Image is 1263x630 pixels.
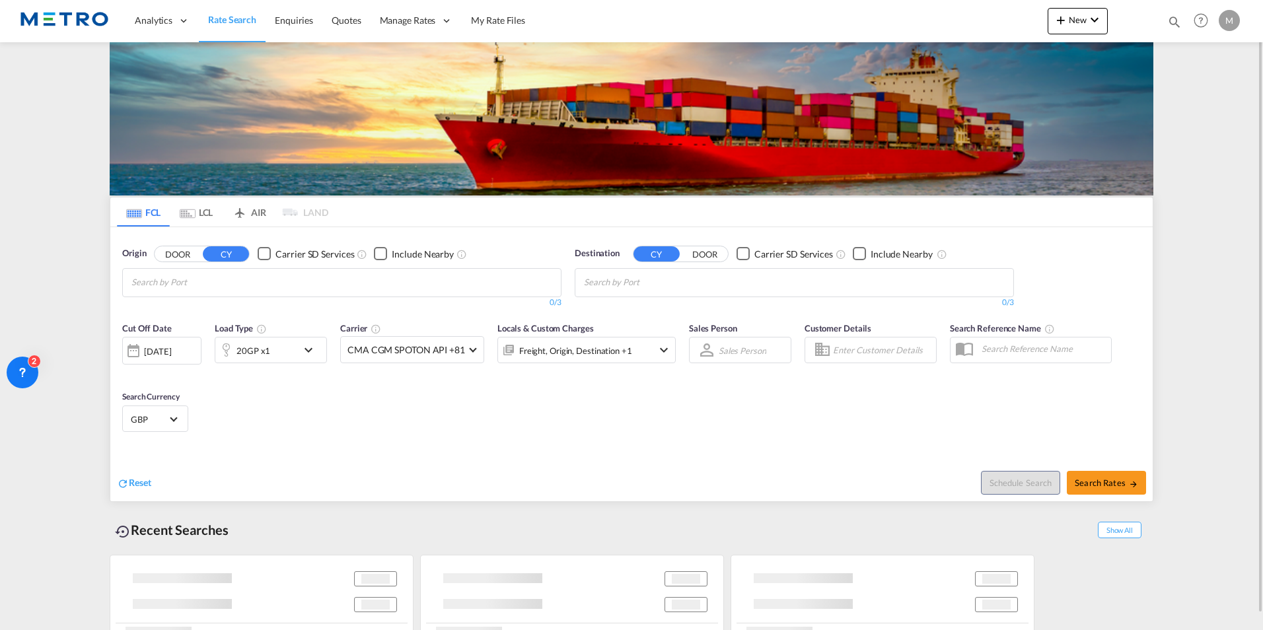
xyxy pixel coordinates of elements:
md-checkbox: Checkbox No Ink [737,247,833,261]
span: Cut Off Date [122,323,172,333]
md-select: Select Currency: £ GBPUnited Kingdom Pound [129,409,181,429]
div: Freight Origin Destination Factory Stuffing [519,341,632,360]
md-checkbox: Checkbox No Ink [258,247,354,261]
md-checkbox: Checkbox No Ink [374,247,454,261]
span: Rate Search [208,14,256,25]
md-icon: icon-refresh [117,477,129,489]
md-icon: icon-arrow-right [1129,479,1138,489]
button: icon-plus 400-fgNewicon-chevron-down [1048,8,1108,34]
span: Carrier [340,323,381,333]
div: Help [1190,9,1219,33]
span: Help [1190,9,1212,32]
span: Quotes [332,15,361,26]
img: 25181f208a6c11efa6aa1bf80d4cef53.png [20,6,109,36]
md-tab-item: AIR [223,197,275,227]
div: Carrier SD Services [275,248,354,261]
md-icon: Unchecked: Search for CY (Container Yard) services for all selected carriers.Checked : Search for... [357,249,367,260]
div: M [1219,10,1240,31]
img: LCL+%26+FCL+BACKGROUND.png [110,42,1153,195]
span: My Rate Files [471,15,525,26]
input: Chips input. [584,272,709,293]
button: CY [203,246,249,262]
button: DOOR [682,246,728,262]
span: CMA CGM SPOTON API +81 [347,343,465,357]
div: OriginDOOR CY Checkbox No InkUnchecked: Search for CY (Container Yard) services for all selected ... [110,227,1153,501]
div: [DATE] [122,337,201,365]
button: CY [633,246,680,262]
md-icon: icon-information-outline [256,324,267,334]
md-icon: Unchecked: Ignores neighbouring ports when fetching rates.Checked : Includes neighbouring ports w... [456,249,467,260]
span: Show All [1098,522,1141,538]
md-icon: Unchecked: Ignores neighbouring ports when fetching rates.Checked : Includes neighbouring ports w... [937,249,947,260]
span: Load Type [215,323,267,333]
button: Search Ratesicon-arrow-right [1067,471,1146,495]
span: New [1053,15,1102,25]
span: Search Currency [122,392,180,402]
span: Search Reference Name [950,323,1055,333]
div: [DATE] [144,345,171,357]
div: icon-refreshReset [117,476,151,491]
md-icon: Your search will be saved by the below given name [1044,324,1055,334]
span: Destination [575,247,620,260]
div: Include Nearby [392,248,454,261]
input: Enter Customer Details [833,340,932,360]
md-chips-wrap: Chips container with autocompletion. Enter the text area, type text to search, and then use the u... [129,269,262,293]
md-select: Sales Person [717,341,768,360]
md-icon: icon-plus 400-fg [1053,12,1069,28]
div: Recent Searches [110,515,234,545]
md-icon: icon-airplane [232,205,248,215]
md-icon: icon-chevron-down [1087,12,1102,28]
span: Enquiries [275,15,313,26]
md-icon: icon-backup-restore [115,524,131,540]
button: Note: By default Schedule search will only considerorigin ports, destination ports and cut off da... [981,471,1060,495]
div: 0/3 [122,297,561,308]
span: Origin [122,247,146,260]
md-checkbox: Checkbox No Ink [853,247,933,261]
div: 20GP x1 [236,341,270,360]
md-icon: The selected Trucker/Carrierwill be displayed in the rate results If the rates are from another f... [371,324,381,334]
span: Analytics [135,14,172,27]
span: Customer Details [805,323,871,333]
span: Manage Rates [380,14,436,27]
span: Reset [129,477,151,488]
span: GBP [131,413,168,425]
span: Search Rates [1075,477,1138,488]
md-datepicker: Select [122,363,132,381]
md-chips-wrap: Chips container with autocompletion. Enter the text area, type text to search, and then use the u... [582,269,715,293]
div: 0/3 [575,297,1014,308]
div: icon-magnify [1167,15,1182,34]
md-icon: Unchecked: Search for CY (Container Yard) services for all selected carriers.Checked : Search for... [836,249,846,260]
input: Chips input. [131,272,257,293]
md-tab-item: LCL [170,197,223,227]
div: 20GP x1icon-chevron-down [215,337,327,363]
span: Sales Person [689,323,737,333]
md-icon: icon-magnify [1167,15,1182,29]
md-icon: icon-chevron-down [656,342,672,358]
input: Search Reference Name [975,339,1111,359]
md-pagination-wrapper: Use the left and right arrow keys to navigate between tabs [117,197,328,227]
md-icon: icon-chevron-down [301,342,323,358]
div: Freight Origin Destination Factory Stuffingicon-chevron-down [497,337,676,363]
span: Locals & Custom Charges [497,323,594,333]
div: Carrier SD Services [754,248,833,261]
md-tab-item: FCL [117,197,170,227]
div: Include Nearby [871,248,933,261]
button: DOOR [155,246,201,262]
